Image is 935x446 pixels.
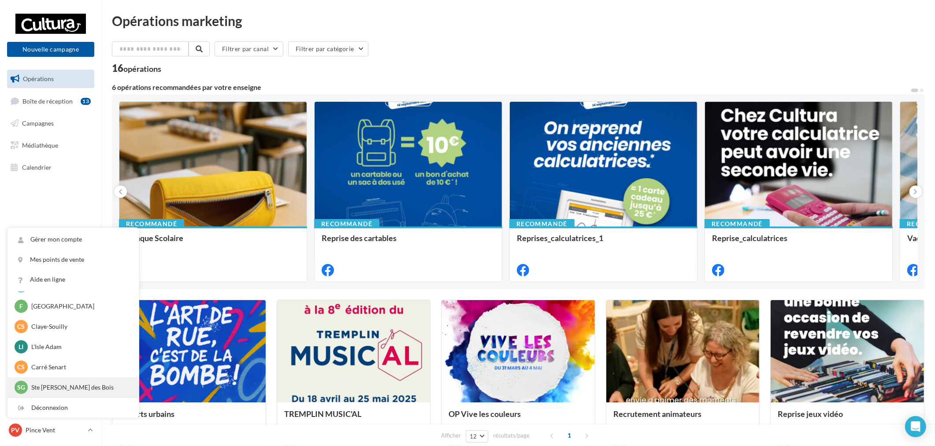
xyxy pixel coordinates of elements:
a: PV Pince Vent [7,422,94,439]
span: Reprise des cartables [322,233,397,243]
span: Campagnes [22,119,54,127]
span: CS [18,363,25,372]
div: Déconnexion [7,398,139,418]
button: Nouvelle campagne [7,42,94,57]
span: SG [17,383,25,392]
span: TREMPLIN MUSIC'AL [284,409,361,419]
div: opérations [123,65,161,73]
button: Filtrer par catégorie [288,41,368,56]
a: Médiathèque [5,136,96,155]
div: Recommandé [509,219,575,229]
p: Pince Vent [26,426,84,435]
a: Gérer mon compte [7,230,139,249]
div: Opérations marketing [112,14,924,27]
span: OP Arts urbains [119,409,174,419]
span: PV [11,426,20,435]
span: Afficher [441,431,461,440]
div: 13 [81,98,91,105]
span: Opérations [23,75,54,82]
div: 16 [112,63,161,73]
span: CS [18,322,25,331]
span: Calendrier [22,163,52,171]
span: OP Vive les couleurs [449,409,521,419]
span: Banque Scolaire [126,233,183,243]
div: Recommandé [705,219,770,229]
p: Claye-Souilly [31,322,128,331]
span: Reprise_calculatrices [712,233,787,243]
span: Médiathèque [22,141,58,149]
span: Reprise jeux vidéo [778,409,843,419]
a: Aide en ligne [7,270,139,290]
span: Boîte de réception [22,97,73,104]
div: Recommandé [119,219,184,229]
span: 12 [470,433,477,440]
a: Boîte de réception13 [5,92,96,111]
p: Carré Senart [31,363,128,372]
span: F [19,302,23,311]
span: résultats/page [493,431,530,440]
span: Reprises_calculatrices_1 [517,233,603,243]
div: Recommandé [314,219,379,229]
a: Opérations [5,70,96,88]
span: 1 [562,428,576,442]
p: L'Isle Adam [31,342,128,351]
span: LI [19,342,24,351]
p: [GEOGRAPHIC_DATA] [31,302,128,311]
p: Ste [PERSON_NAME] des Bois [31,383,128,392]
a: Calendrier [5,158,96,177]
span: Recrutement animateurs [613,409,701,419]
button: Filtrer par canal [215,41,283,56]
button: 12 [466,430,488,442]
a: Mes points de vente [7,250,139,270]
div: 6 opérations recommandées par votre enseigne [112,84,910,91]
div: Open Intercom Messenger [905,416,926,437]
a: Campagnes [5,114,96,133]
